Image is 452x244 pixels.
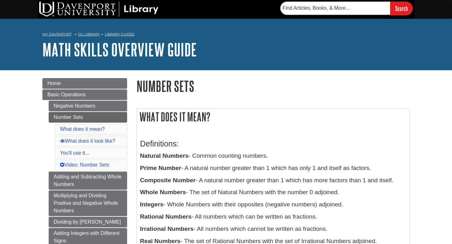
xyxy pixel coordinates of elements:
[42,78,127,89] a: Home
[140,213,191,220] b: Rational Numbers
[49,217,127,227] a: Dividing by [PERSON_NAME]
[137,78,410,94] h1: Number Sets
[140,177,196,183] b: Composite Number
[42,89,127,100] a: Basic Operations
[140,225,194,232] b: Irrational Numbers
[60,162,109,167] a: Video: Number Sets
[140,189,186,195] b: Whole Numbers
[140,201,164,208] b: Integers
[49,112,127,123] a: Number Sets
[49,101,127,111] a: Negative Numbers
[140,139,406,148] h3: Definitions:
[42,40,197,59] a: Math Skills Overview Guide
[42,30,410,40] nav: breadcrumb
[140,152,189,159] b: Natural Numbers
[140,225,406,234] p: - All numbers which cannot be written as fractions.
[140,165,181,171] b: Prime Number
[60,126,105,132] a: What does it mean?
[140,200,406,209] p: - Whole Numbers with their opposites (negative numbers) adjoined.
[49,172,127,190] a: Adding and Subtracting Whole Numbers
[280,2,413,15] form: Searches DU Library's articles, books, and more
[140,151,406,161] p: - Common counting numbers.
[47,92,86,97] span: Basic Operations
[60,150,89,156] a: You'll use it...
[105,32,135,36] a: Library Guides
[140,188,406,197] p: - The set of Natural Numbers with the number 0 adjoined.
[140,164,406,173] p: - A natural number greater than 1 which has only 1 and itself as factors.
[390,2,413,15] input: Search
[137,109,409,125] h2: What does it mean?
[39,2,159,17] img: DU Library
[78,32,100,36] a: DU Library
[42,32,72,37] a: My Davenport
[280,2,390,15] input: Find Articles, Books, & More...
[49,190,127,216] a: Multiplying and Dividing Positive and Negative Whole Numbers
[140,176,406,185] p: - A natural number greater than 1 which has more factors than 1 and itself.
[47,81,61,86] span: Home
[60,138,115,144] a: What does it look like?
[140,212,406,221] p: - All numbers which can be written as fractions.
